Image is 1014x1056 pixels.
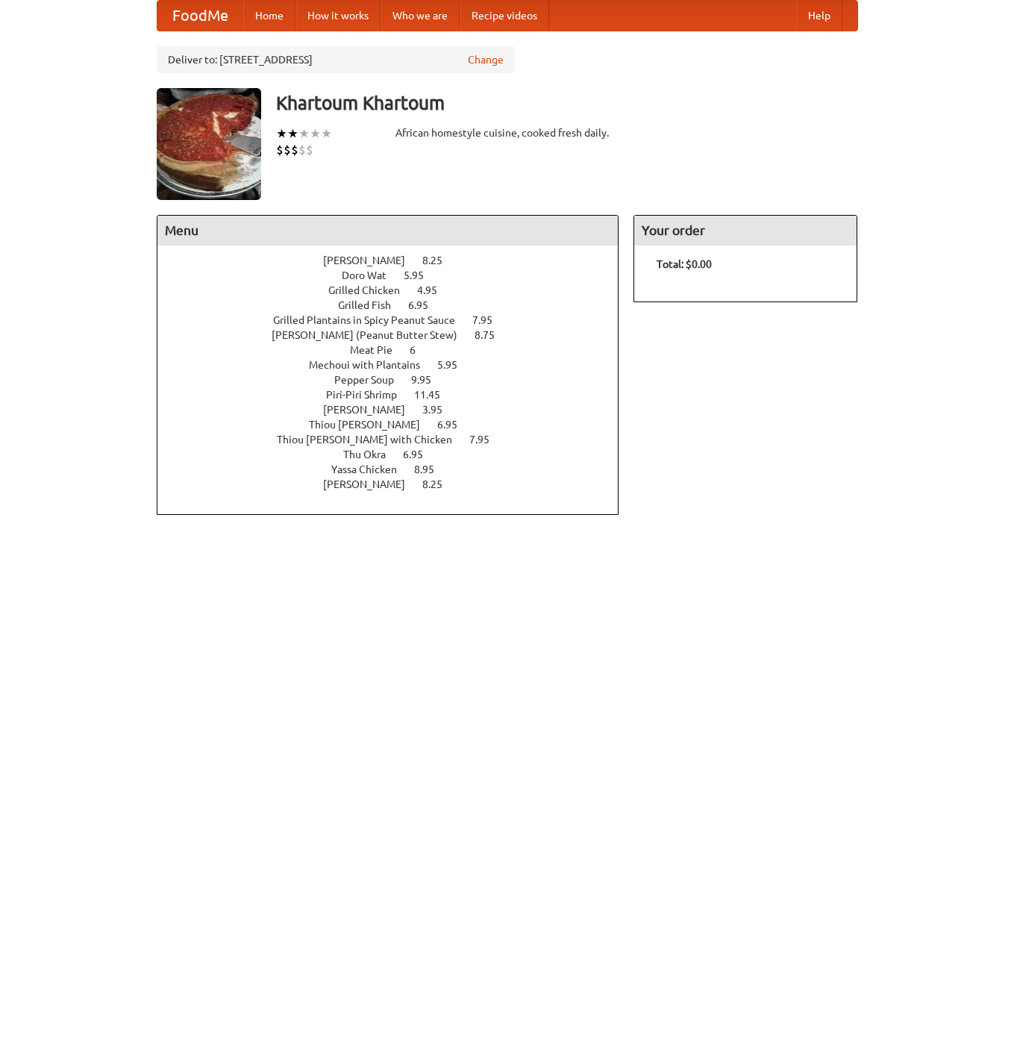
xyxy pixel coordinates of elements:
span: 9.95 [411,374,446,386]
a: Grilled Fish 6.95 [338,299,456,311]
div: Deliver to: [STREET_ADDRESS] [157,46,515,73]
a: Thiou [PERSON_NAME] 6.95 [309,419,485,431]
a: Help [796,1,842,31]
a: Piri-Piri Shrimp 11.45 [326,389,468,401]
a: [PERSON_NAME] (Peanut Butter Stew) 8.75 [272,329,522,341]
span: Grilled Chicken [328,284,415,296]
li: $ [291,142,298,158]
span: Mechoui with Plantains [309,359,435,371]
span: 8.95 [414,463,449,475]
a: Recipe videos [460,1,549,31]
span: 6 [410,344,431,356]
h4: Menu [157,216,619,246]
a: Thu Okra 6.95 [343,449,451,460]
li: $ [284,142,291,158]
span: 7.95 [472,314,507,326]
span: 8.75 [475,329,510,341]
span: 6.95 [408,299,443,311]
li: ★ [287,125,298,142]
h4: Your order [634,216,857,246]
a: Thiou [PERSON_NAME] with Chicken 7.95 [277,434,517,446]
li: ★ [310,125,321,142]
a: Grilled Chicken 4.95 [328,284,465,296]
a: Doro Wat 5.95 [342,269,451,281]
span: [PERSON_NAME] [323,478,420,490]
a: Home [243,1,295,31]
a: Meat Pie 6 [350,344,443,356]
li: $ [298,142,306,158]
span: 6.95 [403,449,438,460]
span: Meat Pie [350,344,407,356]
a: Mechoui with Plantains 5.95 [309,359,485,371]
span: 11.45 [414,389,455,401]
span: Piri-Piri Shrimp [326,389,412,401]
h3: Khartoum Khartoum [276,88,858,118]
span: 8.25 [422,254,457,266]
a: [PERSON_NAME] 8.25 [323,254,470,266]
li: ★ [321,125,332,142]
span: 5.95 [404,269,439,281]
span: 3.95 [422,404,457,416]
li: $ [276,142,284,158]
b: Total: $0.00 [657,258,712,270]
img: angular.jpg [157,88,261,200]
span: Grilled Plantains in Spicy Peanut Sauce [273,314,470,326]
span: Yassa Chicken [331,463,412,475]
li: ★ [298,125,310,142]
span: [PERSON_NAME] [323,404,420,416]
a: Grilled Plantains in Spicy Peanut Sauce 7.95 [273,314,520,326]
a: Pepper Soup 9.95 [334,374,459,386]
a: Yassa Chicken 8.95 [331,463,462,475]
span: 6.95 [437,419,472,431]
a: [PERSON_NAME] 3.95 [323,404,470,416]
span: [PERSON_NAME] (Peanut Butter Stew) [272,329,472,341]
a: Who we are [381,1,460,31]
span: [PERSON_NAME] [323,254,420,266]
span: 8.25 [422,478,457,490]
a: How it works [295,1,381,31]
div: African homestyle cuisine, cooked fresh daily. [395,125,619,140]
span: Doro Wat [342,269,401,281]
a: FoodMe [157,1,243,31]
span: 5.95 [437,359,472,371]
li: $ [306,142,313,158]
a: Change [468,52,504,67]
span: Pepper Soup [334,374,409,386]
span: Thiou [PERSON_NAME] with Chicken [277,434,467,446]
li: ★ [276,125,287,142]
a: [PERSON_NAME] 8.25 [323,478,470,490]
span: Thu Okra [343,449,401,460]
span: 7.95 [469,434,504,446]
span: 4.95 [417,284,452,296]
span: Grilled Fish [338,299,406,311]
span: Thiou [PERSON_NAME] [309,419,435,431]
